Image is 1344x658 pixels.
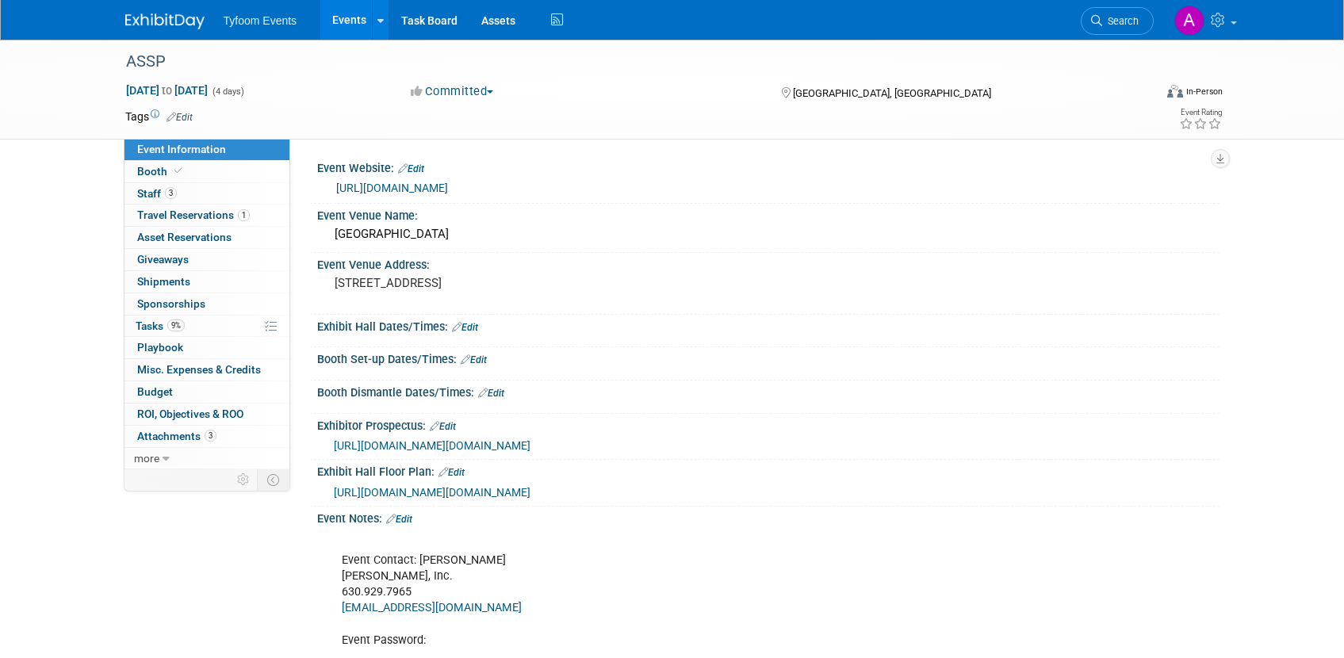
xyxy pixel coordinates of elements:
[137,275,190,288] span: Shipments
[174,166,182,175] i: Booth reservation complete
[124,316,289,337] a: Tasks9%
[125,109,193,124] td: Tags
[124,426,289,447] a: Attachments3
[167,112,193,123] a: Edit
[124,227,289,248] a: Asset Reservations
[124,161,289,182] a: Booth
[336,182,448,194] a: [URL][DOMAIN_NAME]
[1081,7,1154,35] a: Search
[317,460,1220,480] div: Exhibit Hall Floor Plan:
[125,13,205,29] img: ExhibitDay
[137,143,226,155] span: Event Information
[137,341,183,354] span: Playbook
[342,601,522,614] a: [EMAIL_ADDRESS][DOMAIN_NAME]
[124,249,289,270] a: Giveaways
[136,319,185,332] span: Tasks
[430,421,456,432] a: Edit
[438,467,465,478] a: Edit
[317,381,1220,401] div: Booth Dismantle Dates/Times:
[137,187,177,200] span: Staff
[211,86,244,97] span: (4 days)
[165,187,177,199] span: 3
[793,87,991,99] span: [GEOGRAPHIC_DATA], [GEOGRAPHIC_DATA]
[134,452,159,465] span: more
[238,209,250,221] span: 1
[335,276,676,290] pre: [STREET_ADDRESS]
[317,315,1220,335] div: Exhibit Hall Dates/Times:
[124,205,289,226] a: Travel Reservations1
[1102,15,1139,27] span: Search
[329,222,1208,247] div: [GEOGRAPHIC_DATA]
[124,271,289,293] a: Shipments
[478,388,504,399] a: Edit
[334,486,530,499] a: [URL][DOMAIN_NAME][DOMAIN_NAME]
[137,253,189,266] span: Giveaways
[167,319,185,331] span: 9%
[317,507,1220,527] div: Event Notes:
[137,208,250,221] span: Travel Reservations
[1167,85,1183,98] img: Format-Inperson.png
[1185,86,1223,98] div: In-Person
[121,48,1130,76] div: ASSP
[124,404,289,425] a: ROI, Objectives & ROO
[257,469,289,490] td: Toggle Event Tabs
[124,337,289,358] a: Playbook
[159,84,174,97] span: to
[137,165,186,178] span: Booth
[334,439,530,452] a: [URL][DOMAIN_NAME][DOMAIN_NAME]
[317,347,1220,368] div: Booth Set-up Dates/Times:
[124,139,289,160] a: Event Information
[230,469,258,490] td: Personalize Event Tab Strip
[331,529,1045,656] div: Event Contact: [PERSON_NAME] [PERSON_NAME], Inc. 630.929.7965 Event Password:
[124,359,289,381] a: Misc. Expenses & Credits
[137,363,261,376] span: Misc. Expenses & Credits
[137,231,232,243] span: Asset Reservations
[1179,109,1222,117] div: Event Rating
[386,514,412,525] a: Edit
[205,430,216,442] span: 3
[137,385,173,398] span: Budget
[124,381,289,403] a: Budget
[124,293,289,315] a: Sponsorships
[461,354,487,365] a: Edit
[317,204,1220,224] div: Event Venue Name:
[1174,6,1204,36] img: Angie Nichols
[405,83,500,100] button: Committed
[452,322,478,333] a: Edit
[124,448,289,469] a: more
[398,163,424,174] a: Edit
[137,297,205,310] span: Sponsorships
[224,14,297,27] span: Tyfoom Events
[1060,82,1223,106] div: Event Format
[317,414,1220,434] div: Exhibitor Prospectus:
[317,156,1220,177] div: Event Website:
[137,407,243,420] span: ROI, Objectives & ROO
[137,430,216,442] span: Attachments
[317,253,1220,273] div: Event Venue Address:
[124,183,289,205] a: Staff3
[125,83,209,98] span: [DATE] [DATE]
